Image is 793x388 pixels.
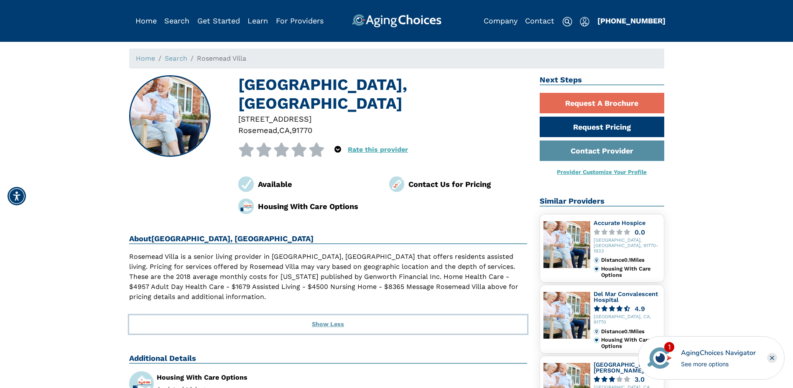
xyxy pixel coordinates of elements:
[645,344,674,372] img: avatar
[594,266,599,272] img: primary.svg
[129,252,528,302] p: Rosemead Villa is a senior living provider in [GEOGRAPHIC_DATA], [GEOGRAPHIC_DATA] that offers re...
[681,360,756,368] div: See more options
[594,238,660,254] div: [GEOGRAPHIC_DATA], [GEOGRAPHIC_DATA], 91770-1933
[164,16,189,25] a: Search
[258,179,377,190] div: Available
[601,266,660,278] div: Housing With Care Options
[540,75,664,85] h2: Next Steps
[540,140,664,161] a: Contact Provider
[165,54,187,62] a: Search
[601,329,660,334] div: Distance 0.1 Miles
[129,354,528,364] h2: Additional Details
[594,229,660,235] a: 0.0
[580,17,589,27] img: user-icon.svg
[197,54,246,62] span: Rosemead Villa
[277,126,279,135] span: ,
[292,125,312,136] div: 91770
[540,117,664,137] a: Request Pricing
[276,16,324,25] a: For Providers
[664,342,674,352] div: 1
[279,126,290,135] span: CA
[157,374,322,381] div: Housing With Care Options
[130,76,210,156] img: Rosemead Villa, Rosemead CA
[580,14,589,28] div: Popover trigger
[635,376,645,383] div: 3.0
[635,306,645,312] div: 4.9
[594,314,660,325] div: [GEOGRAPHIC_DATA], CA, 91770
[635,229,645,235] div: 0.0
[135,16,157,25] a: Home
[594,337,599,343] img: primary.svg
[557,168,647,175] a: Provider Customize Your Profile
[408,179,527,190] div: Contact Us for Pricing
[594,257,599,263] img: distance.svg
[681,348,756,358] div: AgingChoices Navigator
[164,14,189,28] div: Popover trigger
[238,75,527,113] h1: [GEOGRAPHIC_DATA], [GEOGRAPHIC_DATA]
[247,16,268,25] a: Learn
[238,113,527,125] div: [STREET_ADDRESS]
[352,14,441,28] img: AgingChoices
[129,48,664,69] nav: breadcrumb
[767,353,777,363] div: Close
[258,201,377,212] div: Housing With Care Options
[594,361,656,374] a: [GEOGRAPHIC_DATA][PERSON_NAME]
[594,291,658,303] a: Del Mar Convalescent Hospital
[8,187,26,205] div: Accessibility Menu
[562,17,572,27] img: search-icon.svg
[594,306,660,312] a: 4.9
[597,16,666,25] a: [PHONE_NUMBER]
[594,329,599,334] img: distance.svg
[129,315,528,334] button: Show Less
[197,16,240,25] a: Get Started
[290,126,292,135] span: ,
[540,197,664,207] h2: Similar Providers
[525,16,554,25] a: Contact
[601,257,660,263] div: Distance 0.1 Miles
[594,376,660,383] a: 3.0
[594,220,645,226] a: Accurate Hospice
[334,143,341,157] div: Popover trigger
[129,234,528,244] h2: About [GEOGRAPHIC_DATA], [GEOGRAPHIC_DATA]
[601,337,660,349] div: Housing With Care Options
[238,126,277,135] span: Rosemead
[348,145,408,153] a: Rate this provider
[484,16,518,25] a: Company
[540,93,664,113] a: Request A Brochure
[136,54,155,62] a: Home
